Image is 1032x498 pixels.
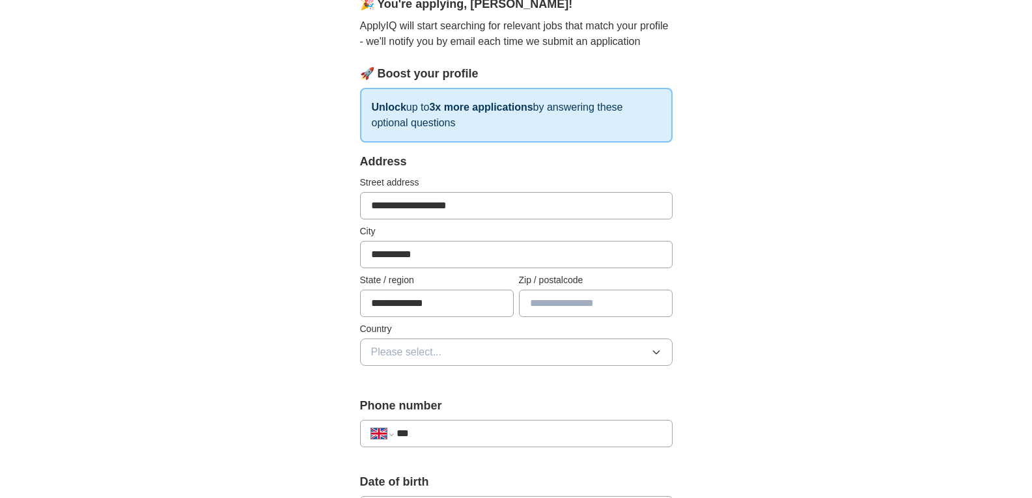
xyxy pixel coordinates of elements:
[360,397,673,415] label: Phone number
[372,102,406,113] strong: Unlock
[360,273,514,287] label: State / region
[360,65,673,83] div: 🚀 Boost your profile
[360,153,673,171] div: Address
[360,225,673,238] label: City
[429,102,533,113] strong: 3x more applications
[371,344,442,360] span: Please select...
[360,339,673,366] button: Please select...
[360,473,673,491] label: Date of birth
[360,18,673,49] p: ApplyIQ will start searching for relevant jobs that match your profile - we'll notify you by emai...
[360,88,673,143] p: up to by answering these optional questions
[360,176,673,189] label: Street address
[519,273,673,287] label: Zip / postalcode
[360,322,673,336] label: Country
